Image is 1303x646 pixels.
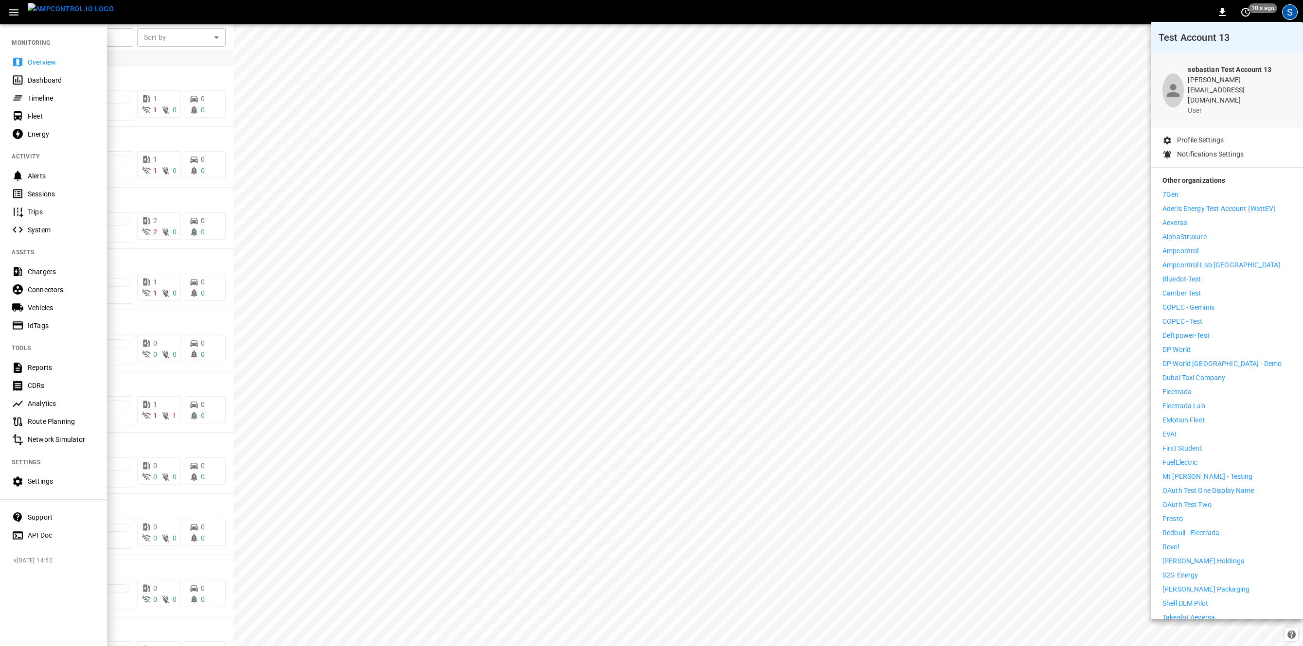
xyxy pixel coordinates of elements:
[1162,598,1208,609] p: Shell DLM Pilot
[1162,274,1201,284] p: Bluedot-Test
[1162,316,1203,327] p: COPEC - Test
[1177,135,1224,145] p: Profile Settings
[1162,190,1179,200] p: 7Gen
[1162,570,1198,580] p: S2G Energy
[1188,66,1271,73] b: sebastian Test Account 13
[1162,556,1244,566] p: [PERSON_NAME] Holdings
[1162,73,1184,107] div: profile-icon
[1162,232,1207,242] p: AlphaStruxure
[1162,288,1201,298] p: Camber Test
[1162,359,1282,369] p: DP World [GEOGRAPHIC_DATA] - Demo
[1188,75,1291,105] p: [PERSON_NAME][EMAIL_ADDRESS][DOMAIN_NAME]
[1162,542,1179,552] p: Revel
[1162,612,1215,623] p: Takealot Aeversa
[1162,514,1183,524] p: Presto
[1162,387,1192,397] p: Electrada
[1162,429,1177,439] p: EVAI
[1162,246,1198,256] p: Ampcontrol
[1159,30,1295,45] h6: Test Account 13
[1162,584,1249,594] p: [PERSON_NAME] Packaging
[1162,486,1254,496] p: OAuth Test One Display Name
[1162,528,1220,538] p: Redbull - Electrada
[1162,302,1214,313] p: COPEC - Geminis
[1162,471,1252,482] p: Mt [PERSON_NAME] - Testing
[1162,175,1291,190] p: Other organizations
[1162,457,1198,468] p: FuelElectric
[1162,218,1187,228] p: Aeversa
[1162,500,1212,510] p: OAuth Test Two
[1162,260,1280,270] p: Ampcontrol Lab [GEOGRAPHIC_DATA]
[1162,204,1276,214] p: Aderis Energy Test Account (WattEV)
[1162,443,1202,454] p: First Student
[1188,105,1291,116] p: user
[1162,373,1225,383] p: Dubai Taxi Company
[1162,415,1205,425] p: eMotion Fleet
[1162,401,1205,411] p: Electrada Lab
[1177,149,1244,159] p: Notifications Settings
[1162,345,1191,355] p: DP World
[1162,331,1210,341] p: Deftpower-Test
